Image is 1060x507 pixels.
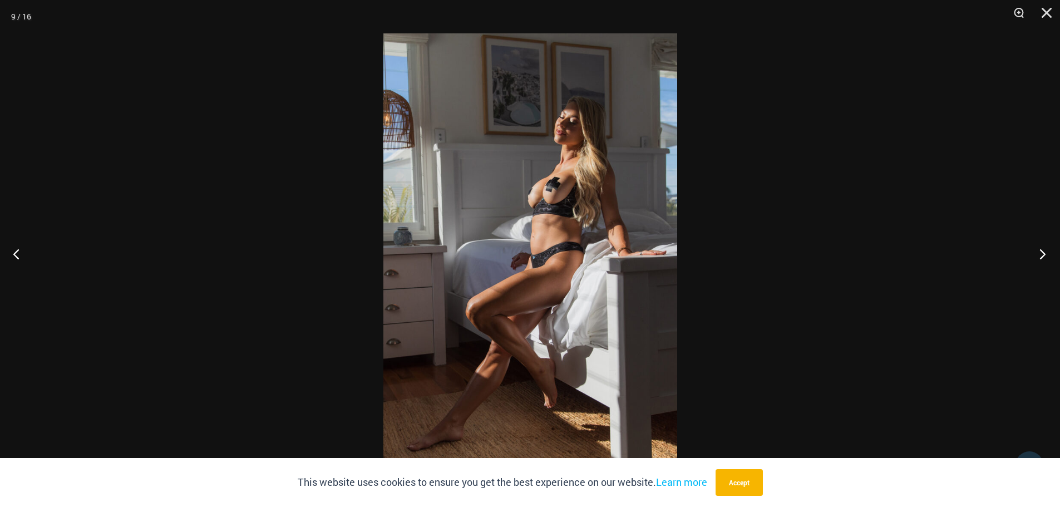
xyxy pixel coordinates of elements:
a: Learn more [656,475,707,489]
button: Next [1018,226,1060,282]
button: Accept [716,469,763,496]
p: This website uses cookies to ensure you get the best experience on our website. [298,474,707,491]
img: Nights Fall Silver Leopard 1036 Bra 6046 Thong 06 [383,33,677,474]
div: 9 / 16 [11,8,31,25]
